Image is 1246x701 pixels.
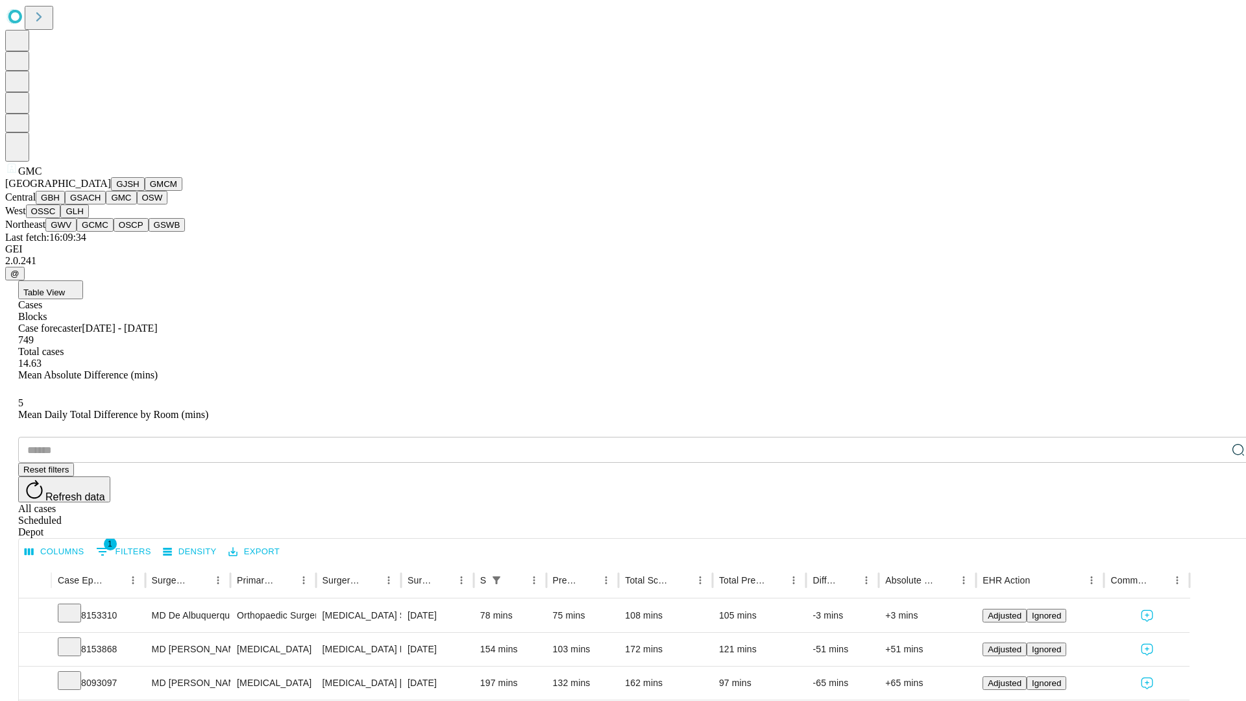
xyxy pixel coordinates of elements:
div: EHR Action [983,575,1030,585]
div: -65 mins [812,667,872,700]
button: OSSC [26,204,61,218]
div: Surgery Date [408,575,433,585]
div: 105 mins [719,599,800,632]
button: Sort [191,571,209,589]
button: GLH [60,204,88,218]
div: 1 active filter [487,571,506,589]
div: Primary Service [237,575,275,585]
span: Ignored [1032,611,1061,621]
span: GMC [18,166,42,177]
button: Menu [124,571,142,589]
div: Total Scheduled Duration [625,575,672,585]
div: 108 mins [625,599,706,632]
button: OSW [137,191,168,204]
button: Sort [507,571,525,589]
div: 132 mins [553,667,613,700]
div: GEI [5,243,1241,255]
span: 14.63 [18,358,42,369]
span: Adjusted [988,645,1021,654]
button: Adjusted [983,676,1027,690]
button: Sort [106,571,124,589]
button: Sort [579,571,597,589]
span: Ignored [1032,678,1061,688]
span: [GEOGRAPHIC_DATA] [5,178,111,189]
button: Ignored [1027,643,1066,656]
span: Ignored [1032,645,1061,654]
button: Menu [209,571,227,589]
button: GWV [45,218,77,232]
button: GCMC [77,218,114,232]
button: Expand [25,605,45,628]
div: +65 mins [885,667,970,700]
span: Reset filters [23,465,69,474]
button: Menu [295,571,313,589]
button: Sort [276,571,295,589]
button: Ignored [1027,676,1066,690]
div: [MEDICAL_DATA] [MEDICAL_DATA] [323,667,395,700]
div: Scheduled In Room Duration [480,575,486,585]
button: @ [5,267,25,280]
div: Predicted In Room Duration [553,575,578,585]
div: 197 mins [480,667,540,700]
button: GSWB [149,218,186,232]
button: Menu [1082,571,1101,589]
button: Sort [673,571,691,589]
button: Menu [380,571,398,589]
div: -3 mins [812,599,872,632]
span: [DATE] - [DATE] [82,323,157,334]
button: Menu [785,571,803,589]
span: Adjusted [988,678,1021,688]
button: Export [225,542,283,562]
span: Table View [23,288,65,297]
button: GJSH [111,177,145,191]
button: Menu [1168,571,1186,589]
button: Sort [839,571,857,589]
span: 5 [18,397,23,408]
span: @ [10,269,19,278]
button: Adjusted [983,609,1027,622]
span: Refresh data [45,491,105,502]
div: MD [PERSON_NAME] [PERSON_NAME] Md [152,633,224,666]
div: [MEDICAL_DATA] DIAGNOSTIC [323,633,395,666]
span: Total cases [18,346,64,357]
span: Adjusted [988,611,1021,621]
span: West [5,205,26,216]
button: Adjusted [983,643,1027,656]
span: Mean Daily Total Difference by Room (mins) [18,409,208,420]
div: -51 mins [812,633,872,666]
span: Mean Absolute Difference (mins) [18,369,158,380]
div: Comments [1110,575,1148,585]
div: 8093097 [58,667,139,700]
button: Sort [936,571,955,589]
div: [DATE] [408,633,467,666]
div: 78 mins [480,599,540,632]
div: 8153868 [58,633,139,666]
button: Reset filters [18,463,74,476]
div: Case Epic Id [58,575,104,585]
div: [DATE] [408,599,467,632]
button: Menu [955,571,973,589]
button: Sort [361,571,380,589]
button: Menu [452,571,470,589]
button: GMC [106,191,136,204]
button: Sort [1150,571,1168,589]
button: GBH [36,191,65,204]
div: 121 mins [719,633,800,666]
div: +51 mins [885,633,970,666]
button: GSACH [65,191,106,204]
span: Northeast [5,219,45,230]
button: Menu [857,571,875,589]
div: MD [PERSON_NAME] [152,667,224,700]
div: 172 mins [625,633,706,666]
div: Total Predicted Duration [719,575,766,585]
div: MD De Albuquerque [PERSON_NAME] [152,599,224,632]
div: [DATE] [408,667,467,700]
div: Orthopaedic Surgery [237,599,309,632]
span: Case forecaster [18,323,82,334]
div: Difference [812,575,838,585]
button: GMCM [145,177,182,191]
div: 103 mins [553,633,613,666]
button: Menu [525,571,543,589]
button: Expand [25,639,45,661]
button: Table View [18,280,83,299]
